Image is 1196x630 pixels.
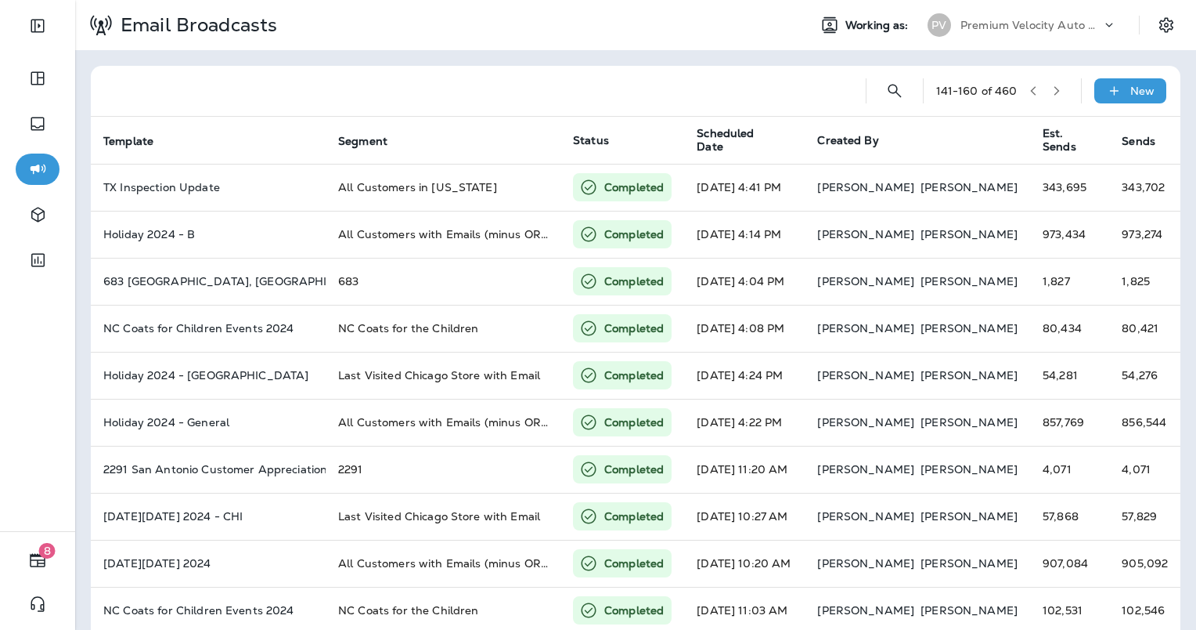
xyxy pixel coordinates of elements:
p: NC Coats for Children Events 2024 [103,322,313,335]
span: Sends [1122,134,1176,148]
button: 8 [16,545,59,576]
td: [DATE] 4:24 PM [684,352,805,399]
span: Working as: [845,19,912,32]
p: [PERSON_NAME] [920,557,1018,570]
p: Black Friday 2024 - CHI [103,510,313,523]
td: 54,276 [1109,352,1185,399]
span: All Customers with Emails (minus OR, WA, IL, ME) [338,227,825,241]
p: Completed [604,603,664,618]
button: Expand Sidebar [16,10,59,42]
p: [PERSON_NAME] [817,228,914,241]
p: [PERSON_NAME] [817,510,914,523]
td: 4,071 [1030,446,1109,493]
p: Email Broadcasts [114,13,277,37]
span: All Customers with Emails (minus OR, WA, and IL) [338,556,825,570]
div: 141 - 160 of 460 [936,85,1018,97]
td: 4,071 [1109,446,1185,493]
p: NC Coats for Children Events 2024 [103,604,313,617]
p: Completed [604,415,664,430]
p: [PERSON_NAME] [817,463,914,476]
p: Completed [604,462,664,477]
p: [PERSON_NAME] [920,463,1018,476]
td: [DATE] 4:22 PM [684,399,805,446]
p: Holiday 2024 - General [103,416,313,429]
span: 2291 [338,462,363,476]
span: Sends [1122,135,1155,148]
p: [PERSON_NAME] [817,322,914,335]
span: All Customers in Texas [338,180,497,194]
td: 54,281 [1030,352,1109,399]
td: [DATE] 11:20 AM [684,446,805,493]
td: [DATE] 10:27 AM [684,493,805,540]
p: [PERSON_NAME] [920,510,1018,523]
td: [DATE] 4:08 PM [684,305,805,352]
span: 683 [338,274,358,288]
p: [PERSON_NAME] [817,181,914,194]
p: [PERSON_NAME] [817,275,914,288]
p: [PERSON_NAME] [920,228,1018,241]
span: Created By [817,133,878,147]
td: 343,695 [1030,164,1109,211]
p: [PERSON_NAME] [920,604,1018,617]
button: Settings [1152,11,1180,39]
span: Scheduled Date [697,127,798,154]
p: [PERSON_NAME] [817,557,914,570]
p: [PERSON_NAME] [817,416,914,429]
span: All Customers with Emails (minus OR, WA, and IL) [338,415,825,429]
span: NC Coats for the Children [338,603,479,617]
td: 973,274 [1109,211,1185,258]
p: [PERSON_NAME] [920,181,1018,194]
p: [PERSON_NAME] [920,369,1018,382]
span: Segment [338,135,387,148]
td: [DATE] 10:20 AM [684,540,805,587]
p: Premium Velocity Auto dba Jiffy Lube [960,19,1101,31]
td: 343,702 [1109,164,1185,211]
td: [DATE] 4:14 PM [684,211,805,258]
p: Holiday 2024 - B [103,228,313,241]
button: Search Email Broadcasts [879,75,910,107]
p: Completed [604,226,664,242]
span: Scheduled Date [697,127,778,154]
span: Status [573,133,609,147]
p: TX Inspection Update [103,181,313,194]
td: 907,084 [1030,540,1109,587]
p: Completed [604,273,664,289]
p: Completed [604,179,664,195]
td: 856,544 [1109,399,1185,446]
span: Last Visited Chicago Store with Email [338,509,540,523]
td: 1,825 [1109,258,1185,305]
td: 57,829 [1109,493,1185,540]
p: New [1130,85,1155,97]
p: [PERSON_NAME] [817,369,914,382]
td: 973,434 [1030,211,1109,258]
td: 57,868 [1030,493,1109,540]
td: 80,434 [1030,305,1109,352]
span: Last Visited Chicago Store with Email [338,368,540,382]
p: Holiday 2024 - CHICAGO [103,369,313,382]
p: 2291 San Antonio Customer Appreciation Event Nov [103,463,313,476]
p: [PERSON_NAME] [920,416,1018,429]
p: Completed [604,367,664,383]
td: 857,769 [1030,399,1109,446]
td: 905,092 [1109,540,1185,587]
p: [PERSON_NAME] [920,322,1018,335]
td: [DATE] 4:41 PM [684,164,805,211]
p: Completed [604,320,664,336]
p: Completed [604,556,664,571]
span: NC Coats for the Children [338,321,479,335]
span: 8 [39,543,56,559]
span: Template [103,134,174,148]
p: Black Friday 2024 [103,557,313,570]
td: [DATE] 4:04 PM [684,258,805,305]
span: Template [103,135,153,148]
span: Est. Sends [1043,127,1103,154]
div: PV [928,13,951,37]
span: Segment [338,134,408,148]
p: [PERSON_NAME] [920,275,1018,288]
p: 683 San Antonio, TX Customer Appreciation 2 [103,275,313,288]
p: [PERSON_NAME] [817,604,914,617]
p: Completed [604,509,664,524]
td: 80,421 [1109,305,1185,352]
td: 1,827 [1030,258,1109,305]
span: Est. Sends [1043,127,1083,154]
